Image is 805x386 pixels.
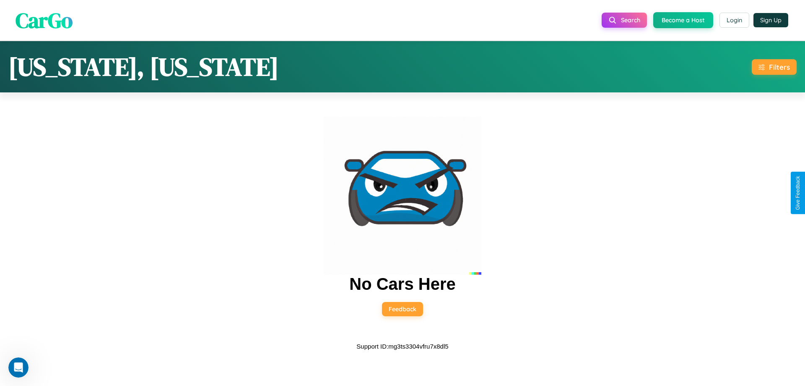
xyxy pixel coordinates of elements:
[324,117,481,275] img: car
[602,13,647,28] button: Search
[621,16,640,24] span: Search
[349,275,455,294] h2: No Cars Here
[752,59,797,75] button: Filters
[16,5,73,34] span: CarGo
[753,13,788,27] button: Sign Up
[719,13,749,28] button: Login
[653,12,713,28] button: Become a Host
[356,341,448,352] p: Support ID: mg3ts3304vfru7x8dl5
[795,176,801,210] div: Give Feedback
[769,63,790,71] div: Filters
[8,357,29,378] iframe: Intercom live chat
[382,302,423,316] button: Feedback
[8,50,279,84] h1: [US_STATE], [US_STATE]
